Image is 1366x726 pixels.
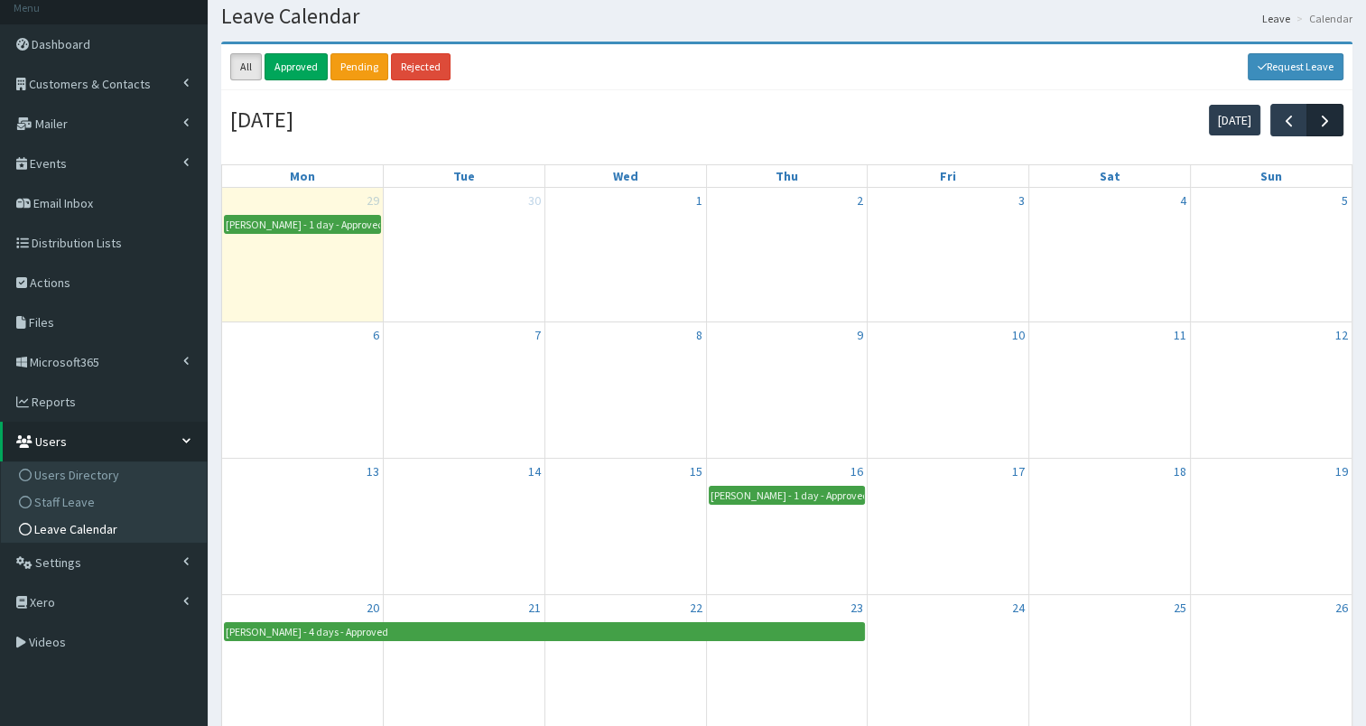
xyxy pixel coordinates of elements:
[29,76,151,92] span: Customers & Contacts
[30,354,99,370] span: Microsoft365
[5,516,207,543] a: Leave Calendar
[29,314,54,330] span: Files
[32,394,76,410] span: Reports
[369,322,383,348] a: October 6, 2025
[1332,459,1352,484] a: October 19, 2025
[1008,595,1028,620] a: October 24, 2025
[384,322,545,459] td: October 7, 2025
[286,165,319,187] a: Monday
[1190,459,1352,595] td: October 19, 2025
[868,322,1029,459] td: October 10, 2025
[230,108,293,133] h2: [DATE]
[692,322,706,348] a: October 8, 2025
[853,188,867,213] a: October 2, 2025
[224,622,865,641] a: [PERSON_NAME] - 4 days - Approved
[35,433,67,450] span: Users
[391,53,451,80] a: Rejected
[363,459,383,484] a: October 13, 2025
[1095,165,1123,187] a: Saturday
[772,165,802,187] a: Thursday
[686,595,706,620] a: October 22, 2025
[1170,459,1190,484] a: October 18, 2025
[32,36,90,52] span: Dashboard
[1015,188,1028,213] a: October 3, 2025
[544,188,706,322] td: October 1, 2025
[30,594,55,610] span: Xero
[222,459,384,595] td: October 13, 2025
[1292,11,1352,26] li: Calendar
[1170,595,1190,620] a: October 25, 2025
[330,53,388,80] a: Pending
[1332,322,1352,348] a: October 12, 2025
[225,216,380,233] div: [PERSON_NAME] - 1 day - Approved
[706,459,868,595] td: October 16, 2025
[1008,322,1028,348] a: October 10, 2025
[34,494,95,510] span: Staff Leave
[35,554,81,571] span: Settings
[1170,322,1190,348] a: October 11, 2025
[706,322,868,459] td: October 9, 2025
[222,188,384,322] td: September 29, 2025
[230,53,262,80] a: All
[34,467,119,483] span: Users Directory
[692,188,706,213] a: October 1, 2025
[609,165,642,187] a: Wednesday
[525,459,544,484] a: October 14, 2025
[5,489,207,516] a: Staff Leave
[265,53,328,80] a: Approved
[1176,188,1190,213] a: October 4, 2025
[29,634,66,650] span: Videos
[709,486,866,505] a: [PERSON_NAME] - 1 day - Approved
[847,459,867,484] a: October 16, 2025
[30,155,67,172] span: Events
[34,521,117,537] span: Leave Calendar
[1209,105,1260,135] button: [DATE]
[363,188,383,213] a: September 29, 2025
[1029,188,1191,322] td: October 4, 2025
[33,195,93,211] span: Email Inbox
[1270,104,1307,135] button: Previous month
[544,322,706,459] td: October 8, 2025
[531,322,544,348] a: October 7, 2025
[224,215,381,234] a: [PERSON_NAME] - 1 day - Approved
[1262,11,1290,26] a: Leave
[384,459,545,595] td: October 14, 2025
[1306,104,1343,135] button: Next month
[868,459,1029,595] td: October 17, 2025
[710,487,865,504] div: [PERSON_NAME] - 1 day - Approved
[384,188,545,322] td: September 30, 2025
[686,459,706,484] a: October 15, 2025
[853,322,867,348] a: October 9, 2025
[936,165,960,187] a: Friday
[525,188,544,213] a: September 30, 2025
[32,235,122,251] span: Distribution Lists
[1257,165,1286,187] a: Sunday
[35,116,68,132] span: Mailer
[1190,188,1352,322] td: October 5, 2025
[847,595,867,620] a: October 23, 2025
[1248,53,1344,80] a: Request Leave
[868,188,1029,322] td: October 3, 2025
[225,623,389,640] div: [PERSON_NAME] - 4 days - Approved
[1190,322,1352,459] td: October 12, 2025
[30,275,70,291] span: Actions
[1029,322,1191,459] td: October 11, 2025
[525,595,544,620] a: October 21, 2025
[5,461,207,489] a: Users Directory
[1338,188,1352,213] a: October 5, 2025
[363,595,383,620] a: October 20, 2025
[450,165,479,187] a: Tuesday
[544,459,706,595] td: October 15, 2025
[1332,595,1352,620] a: October 26, 2025
[706,188,868,322] td: October 2, 2025
[1008,459,1028,484] a: October 17, 2025
[222,322,384,459] td: October 6, 2025
[221,5,1352,28] h1: Leave Calendar
[1029,459,1191,595] td: October 18, 2025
